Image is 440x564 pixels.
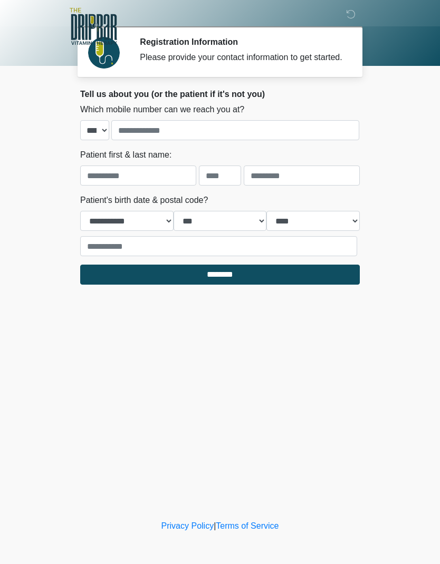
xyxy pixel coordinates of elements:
[161,521,214,530] a: Privacy Policy
[80,89,360,99] h2: Tell us about you (or the patient if it's not you)
[80,103,244,116] label: Which mobile number can we reach you at?
[80,149,171,161] label: Patient first & last name:
[214,521,216,530] a: |
[80,194,208,207] label: Patient's birth date & postal code?
[140,51,344,64] div: Please provide your contact information to get started.
[70,8,117,45] img: The DRIPBaR - Flower Mound & Colleyville Logo
[88,37,120,69] img: Agent Avatar
[216,521,279,530] a: Terms of Service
